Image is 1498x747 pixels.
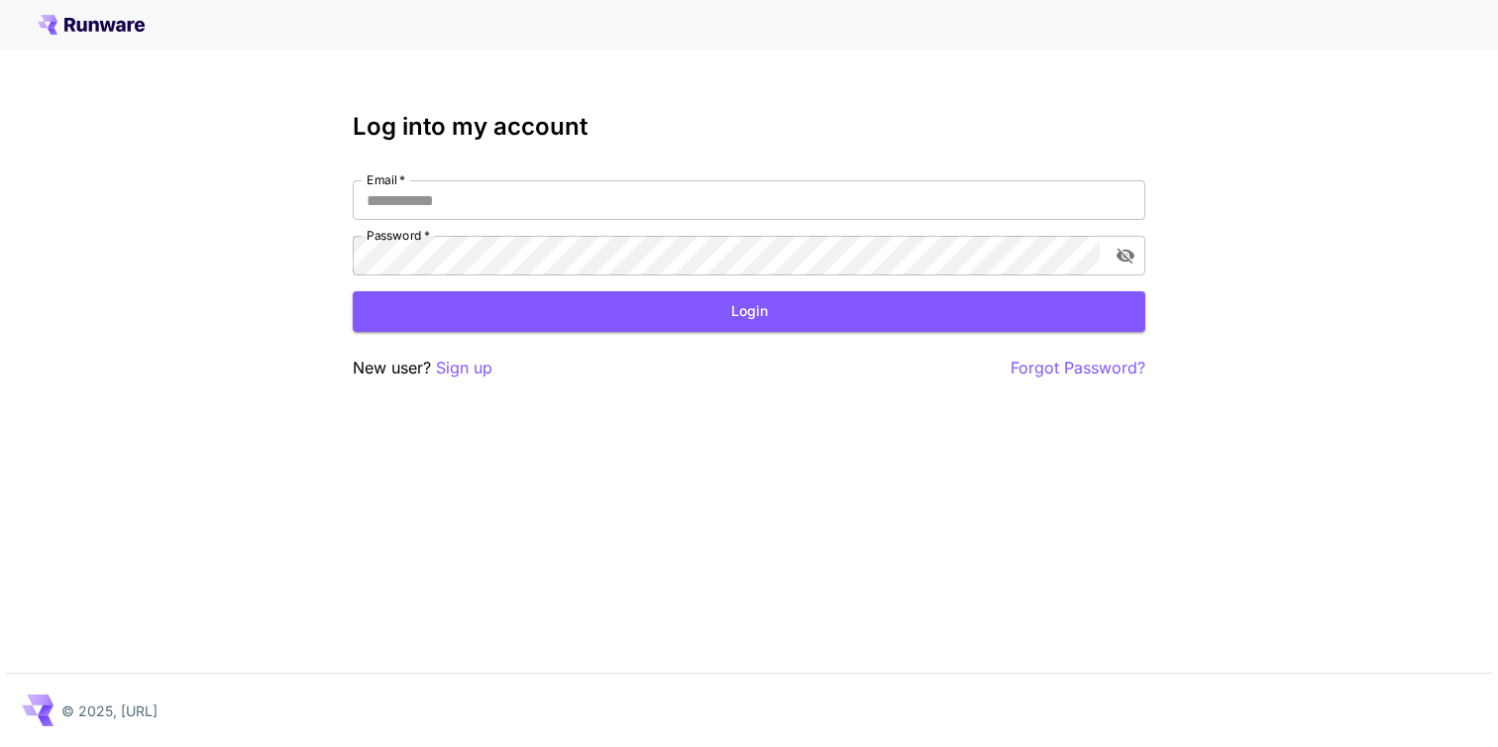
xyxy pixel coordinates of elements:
[353,113,1145,141] h3: Log into my account
[436,356,492,380] button: Sign up
[353,291,1145,332] button: Login
[1011,356,1145,380] button: Forgot Password?
[61,700,158,721] p: © 2025, [URL]
[367,227,430,244] label: Password
[367,171,405,188] label: Email
[353,356,492,380] p: New user?
[1108,238,1143,273] button: toggle password visibility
